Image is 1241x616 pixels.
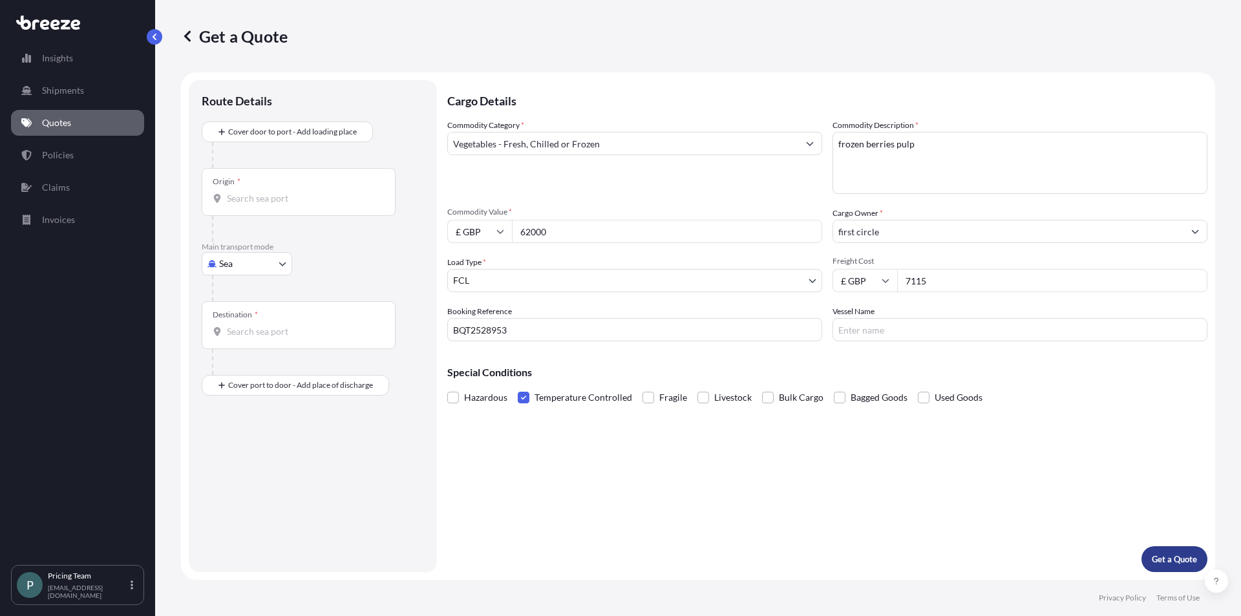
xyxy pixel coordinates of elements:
[42,116,71,129] p: Quotes
[447,256,486,269] span: Load Type
[1156,593,1200,603] a: Terms of Use
[42,213,75,226] p: Invoices
[48,584,128,599] p: [EMAIL_ADDRESS][DOMAIN_NAME]
[48,571,128,581] p: Pricing Team
[447,269,822,292] button: FCL
[11,110,144,136] a: Quotes
[798,132,822,155] button: Show suggestions
[213,176,240,187] div: Origin
[714,388,752,407] span: Livestock
[447,207,822,217] span: Commodity Value
[453,274,469,287] span: FCL
[227,325,379,338] input: Destination
[447,80,1207,119] p: Cargo Details
[42,52,73,65] p: Insights
[833,305,875,318] label: Vessel Name
[535,388,632,407] span: Temperature Controlled
[11,142,144,168] a: Policies
[779,388,823,407] span: Bulk Cargo
[228,379,373,392] span: Cover port to door - Add place of discharge
[1141,546,1207,572] button: Get a Quote
[11,175,144,200] a: Claims
[447,318,822,341] input: Your internal reference
[202,375,389,396] button: Cover port to door - Add place of discharge
[851,388,907,407] span: Bagged Goods
[202,252,292,275] button: Select transport
[833,119,918,132] label: Commodity Description
[42,149,74,162] p: Policies
[202,93,272,109] p: Route Details
[1152,553,1197,566] p: Get a Quote
[219,257,233,270] span: Sea
[27,579,34,591] span: P
[833,220,1183,243] input: Full name
[833,207,883,220] label: Cargo Owner
[935,388,982,407] span: Used Goods
[227,192,379,205] input: Origin
[448,132,798,155] input: Select a commodity type
[42,181,70,194] p: Claims
[447,305,512,318] label: Booking Reference
[202,122,373,142] button: Cover door to port - Add loading place
[659,388,687,407] span: Fragile
[181,26,288,47] p: Get a Quote
[213,310,258,320] div: Destination
[228,125,357,138] span: Cover door to port - Add loading place
[447,119,524,132] label: Commodity Category
[464,388,507,407] span: Hazardous
[11,78,144,103] a: Shipments
[1183,220,1207,243] button: Show suggestions
[447,367,1207,377] p: Special Conditions
[1099,593,1146,603] a: Privacy Policy
[897,269,1207,292] input: Enter amount
[833,318,1207,341] input: Enter name
[833,256,1207,266] span: Freight Cost
[42,84,84,97] p: Shipments
[512,220,822,243] input: Type amount
[11,45,144,71] a: Insights
[11,207,144,233] a: Invoices
[202,242,424,252] p: Main transport mode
